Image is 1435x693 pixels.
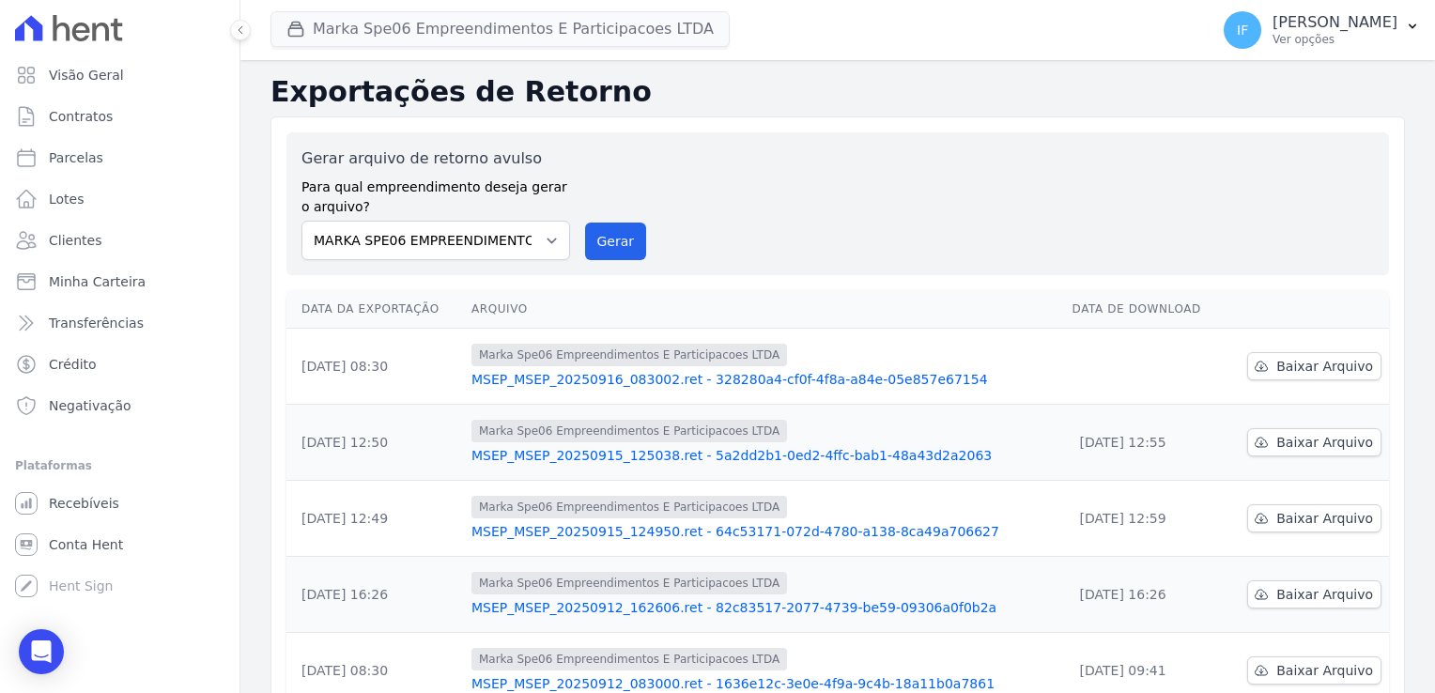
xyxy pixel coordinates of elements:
span: Negativação [49,396,131,415]
a: Baixar Arquivo [1247,656,1381,685]
button: IF [PERSON_NAME] Ver opções [1209,4,1435,56]
a: Recebíveis [8,485,232,522]
a: Lotes [8,180,232,218]
span: Marka Spe06 Empreendimentos E Participacoes LTDA [471,572,787,594]
span: Lotes [49,190,85,208]
a: Conta Hent [8,526,232,563]
th: Data da Exportação [286,290,464,329]
a: Baixar Arquivo [1247,428,1381,456]
a: Negativação [8,387,232,424]
a: Minha Carteira [8,263,232,300]
a: MSEP_MSEP_20250912_083000.ret - 1636e12c-3e0e-4f9a-9c4b-18a11b0a7861 [471,674,1057,693]
span: Marka Spe06 Empreendimentos E Participacoes LTDA [471,344,787,366]
label: Para qual empreendimento deseja gerar o arquivo? [301,170,570,217]
a: Parcelas [8,139,232,177]
span: Crédito [49,355,97,374]
td: [DATE] 16:26 [1065,557,1225,633]
td: [DATE] 12:49 [286,481,464,557]
span: Baixar Arquivo [1276,357,1373,376]
a: Baixar Arquivo [1247,504,1381,532]
p: Ver opções [1273,32,1397,47]
p: [PERSON_NAME] [1273,13,1397,32]
a: Baixar Arquivo [1247,580,1381,608]
a: Visão Geral [8,56,232,94]
a: Crédito [8,346,232,383]
span: Transferências [49,314,144,332]
span: Marka Spe06 Empreendimentos E Participacoes LTDA [471,648,787,670]
td: [DATE] 12:59 [1065,481,1225,557]
span: Visão Geral [49,66,124,85]
span: Marka Spe06 Empreendimentos E Participacoes LTDA [471,496,787,518]
span: IF [1237,23,1248,37]
a: MSEP_MSEP_20250915_125038.ret - 5a2dd2b1-0ed2-4ffc-bab1-48a43d2a2063 [471,446,1057,465]
td: [DATE] 12:55 [1065,405,1225,481]
label: Gerar arquivo de retorno avulso [301,147,570,170]
th: Arquivo [464,290,1065,329]
h2: Exportações de Retorno [270,75,1405,109]
span: Minha Carteira [49,272,146,291]
th: Data de Download [1065,290,1225,329]
span: Conta Hent [49,535,123,554]
button: Gerar [585,223,647,260]
span: Clientes [49,231,101,250]
div: Open Intercom Messenger [19,629,64,674]
td: [DATE] 16:26 [286,557,464,633]
td: [DATE] 08:30 [286,329,464,405]
td: [DATE] 12:50 [286,405,464,481]
span: Baixar Arquivo [1276,433,1373,452]
span: Parcelas [49,148,103,167]
span: Baixar Arquivo [1276,585,1373,604]
div: Plataformas [15,454,224,477]
span: Baixar Arquivo [1276,509,1373,528]
span: Baixar Arquivo [1276,661,1373,680]
a: Transferências [8,304,232,342]
button: Marka Spe06 Empreendimentos E Participacoes LTDA [270,11,730,47]
a: Clientes [8,222,232,259]
span: Recebíveis [49,494,119,513]
a: MSEP_MSEP_20250912_162606.ret - 82c83517-2077-4739-be59-09306a0f0b2a [471,598,1057,617]
a: Contratos [8,98,232,135]
span: Marka Spe06 Empreendimentos E Participacoes LTDA [471,420,787,442]
span: Contratos [49,107,113,126]
a: MSEP_MSEP_20250915_124950.ret - 64c53171-072d-4780-a138-8ca49a706627 [471,522,1057,541]
a: MSEP_MSEP_20250916_083002.ret - 328280a4-cf0f-4f8a-a84e-05e857e67154 [471,370,1057,389]
a: Baixar Arquivo [1247,352,1381,380]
